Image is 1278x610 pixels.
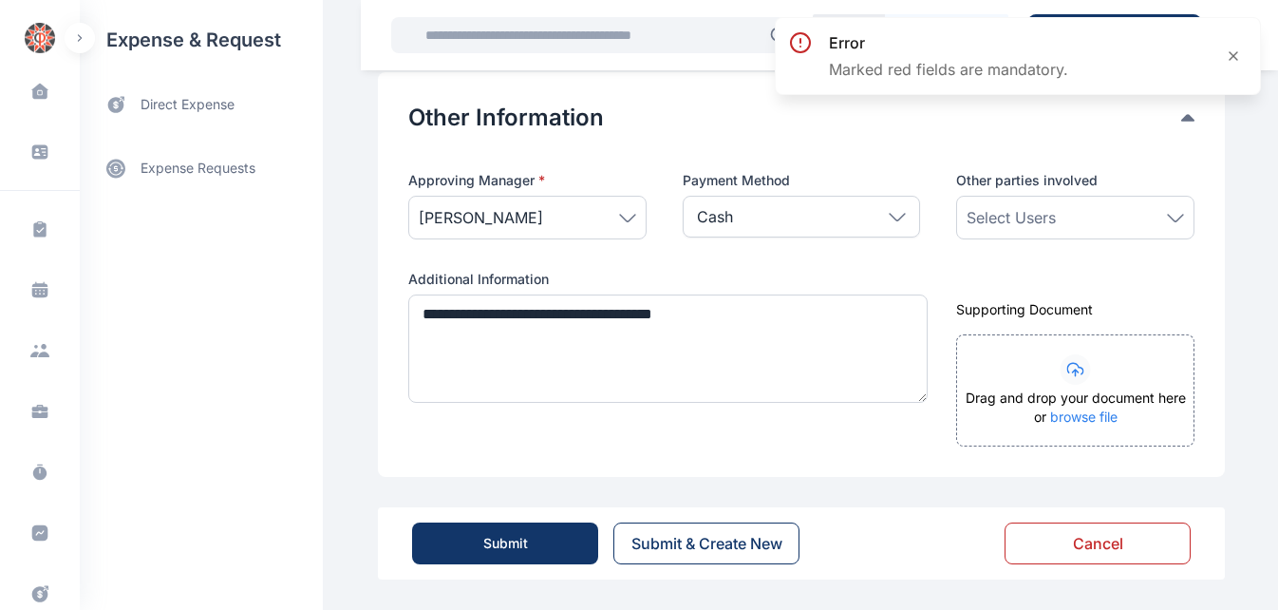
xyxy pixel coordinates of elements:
a: expense requests [80,145,323,191]
button: Cancel [1005,523,1191,564]
p: Marked red fields are mandatory. [829,58,1068,81]
span: Other parties involved [956,171,1098,190]
div: Drag and drop your document here or [957,389,1193,446]
button: Submit & Create New [613,523,799,564]
span: browse file [1050,409,1118,425]
label: Payment Method [683,171,921,190]
div: Submit [483,534,528,553]
label: Additional Information [408,270,920,289]
h3: error [829,31,1068,54]
div: expense requests [80,130,323,191]
button: Other Information [408,103,1181,133]
span: direct expense [141,95,235,115]
button: Submit [412,523,598,564]
a: direct expense [80,80,323,130]
p: Cash [697,205,733,228]
div: Other Information [408,103,1194,133]
span: [PERSON_NAME] [419,206,543,229]
span: Select Users [967,206,1056,229]
div: Supporting Document [956,300,1194,319]
span: Approving Manager [408,171,545,190]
